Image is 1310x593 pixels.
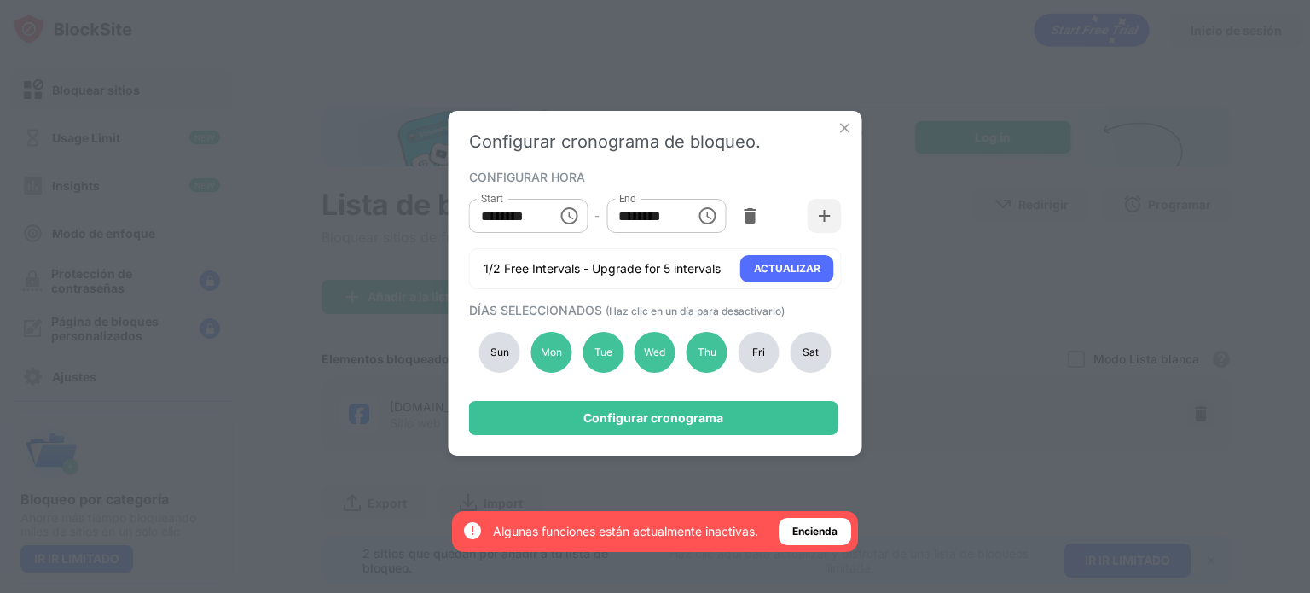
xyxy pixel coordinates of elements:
button: Choose time, selected time is 10:00 AM [552,199,586,233]
div: Sun [479,332,520,373]
div: Wed [635,332,675,373]
button: Choose time, selected time is 1:00 PM [690,199,724,233]
div: Thu [687,332,727,373]
div: CONFIGURAR HORA [469,170,838,183]
img: x-button.svg [837,119,854,137]
div: - [594,206,600,225]
div: Tue [583,332,623,373]
div: DÍAS SELECCIONADOS [469,303,838,317]
div: 1/2 Free Intervals - Upgrade for 5 intervals [484,260,721,277]
div: ACTUALIZAR [754,260,820,277]
img: error-circle-white.svg [462,520,483,541]
span: (Haz clic en un día para desactivarlo) [606,305,785,317]
div: Encienda [792,523,838,540]
div: Mon [530,332,571,373]
div: Configurar cronograma de bloqueo. [469,131,842,152]
div: Sat [790,332,831,373]
div: Algunas funciones están actualmente inactivas. [493,523,758,540]
label: Start [481,191,503,206]
label: End [618,191,636,206]
div: Configurar cronograma [583,411,723,425]
div: Fri [739,332,780,373]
